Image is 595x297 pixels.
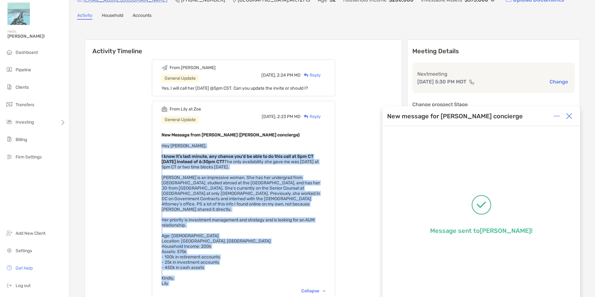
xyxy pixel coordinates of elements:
img: communication type [469,79,475,84]
img: Message successfully sent [471,195,491,215]
img: Event icon [162,65,167,71]
span: Get Help [16,266,33,271]
div: From [PERSON_NAME] [170,65,216,70]
span: Billing [16,137,27,142]
p: Change prospect Stage [412,101,575,108]
img: billing icon [6,135,13,143]
img: Chevron icon [323,290,326,292]
p: [DATE] 5:30 PM MDT [417,78,466,86]
span: [DATE], [262,114,276,119]
p: Meeting Details [412,47,575,55]
span: Settings [16,248,32,253]
span: Pipeline [16,67,31,73]
span: Hey [PERSON_NAME], The only availability she gave me was [DATE] at 5pm CT or two time blocks [DAT... [162,143,320,286]
h6: Activity Timeline [85,40,402,55]
img: Zoe Logo [7,2,30,25]
div: New message for [PERSON_NAME] concierge [387,112,523,120]
span: 2:23 PM MD [277,114,301,119]
a: Household [102,13,123,20]
span: 2:24 PM MD [277,73,301,78]
p: Message sent to [PERSON_NAME] ! [430,227,532,234]
button: Change [548,78,570,85]
strong: I know it's last minute, any chance you'd be able to do this call at 5pm CT [DATE] instead of 6:3... [162,154,313,164]
span: Add New Client [16,231,45,236]
span: Yes, I will call her [DATE] @5pm CST. Can you update the invite or should I? [162,86,308,91]
img: add_new_client icon [6,229,13,237]
img: settings icon [6,247,13,254]
b: New Message from [PERSON_NAME] ([PERSON_NAME] concierge) [162,132,300,138]
span: [PERSON_NAME]! [7,34,66,39]
div: General Update [162,116,199,124]
span: [DATE], [261,73,276,78]
a: Activity [77,13,92,20]
img: logout icon [6,281,13,289]
div: Collapse [301,288,326,294]
img: Expand or collapse [554,113,560,119]
span: Firm Settings [16,154,42,160]
img: Event icon [162,106,167,112]
span: Transfers [16,102,34,107]
span: Log out [16,283,30,288]
span: Investing [16,120,34,125]
a: Accounts [133,13,152,20]
span: Clients [16,85,29,90]
img: pipeline icon [6,66,13,73]
div: General Update [162,74,199,82]
img: transfers icon [6,101,13,108]
div: Reply [301,72,321,78]
div: Reply [301,113,321,120]
img: investing icon [6,118,13,125]
img: get-help icon [6,264,13,271]
span: Dashboard [16,50,38,55]
img: firm-settings icon [6,153,13,160]
img: dashboard icon [6,48,13,56]
img: Reply icon [304,115,308,119]
p: Next meeting [417,70,570,78]
img: Close [566,113,572,119]
img: Reply icon [304,73,308,77]
img: clients icon [6,83,13,91]
div: From Lily at Zoe [170,106,201,112]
